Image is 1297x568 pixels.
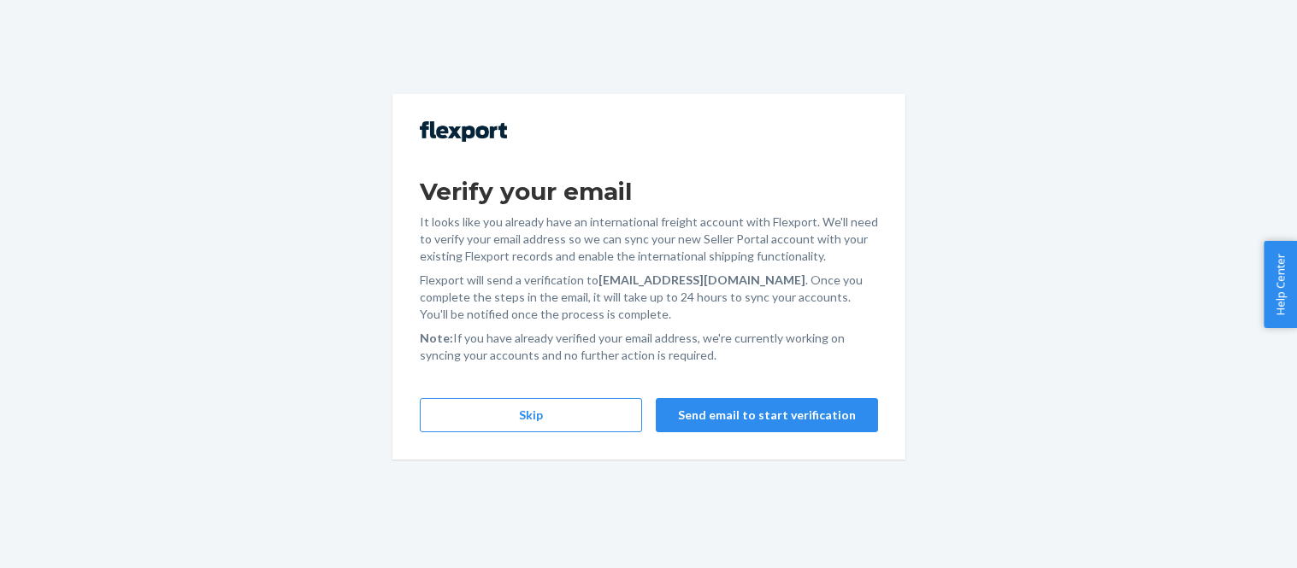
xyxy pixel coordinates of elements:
[420,176,878,207] h1: Verify your email
[1264,241,1297,328] button: Help Center
[598,272,805,287] strong: [EMAIL_ADDRESS][DOMAIN_NAME]
[420,331,453,345] strong: Note:
[420,214,878,265] p: It looks like you already have an international freight account with Flexport. We'll need to veri...
[420,398,642,432] button: Skip
[420,272,878,323] p: Flexport will send a verification to . Once you complete the steps in the email, it will take up ...
[420,121,507,142] img: Flexport logo
[656,398,878,432] button: Send email to start verification
[420,330,878,364] p: If you have already verified your email address, we're currently working on syncing your accounts...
